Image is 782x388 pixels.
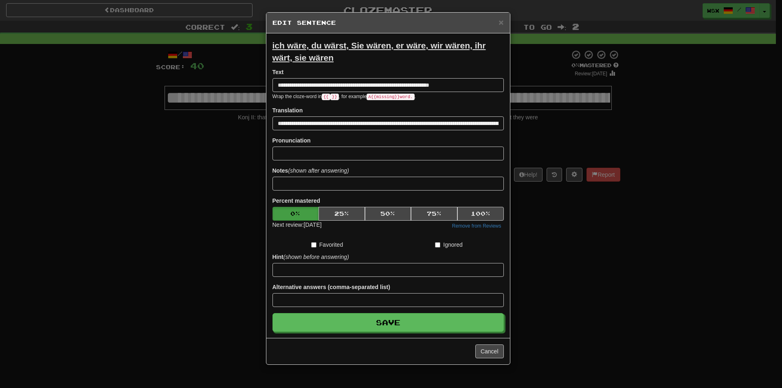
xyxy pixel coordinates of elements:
[272,313,504,332] button: Save
[272,283,390,291] label: Alternative answers (comma-separated list)
[272,68,284,76] label: Text
[272,207,319,221] button: 0%
[311,242,316,248] input: Favorited
[475,344,504,358] button: Cancel
[499,18,503,26] button: Close
[367,94,414,100] code: A {{ missing }} word.
[330,94,339,100] code: }}
[311,241,343,249] label: Favorited
[272,167,349,175] label: Notes
[435,242,440,248] input: Ignored
[272,41,486,62] u: ich wäre, du wärst, Sie wären, er wäre, wir wären, ihr wärt, sie wären
[272,19,504,27] h5: Edit Sentence
[322,94,330,100] code: {{
[457,207,504,221] button: 100%
[319,207,365,221] button: 25%
[272,221,322,230] div: Next review: [DATE]
[450,221,504,230] button: Remove from Reviews
[435,241,462,249] label: Ignored
[499,18,503,27] span: ×
[272,253,349,261] label: Hint
[272,106,303,114] label: Translation
[272,136,311,145] label: Pronunciation
[272,197,321,205] label: Percent mastered
[365,207,411,221] button: 50%
[283,254,349,260] em: (shown before answering)
[288,167,349,174] em: (shown after answering)
[272,94,416,99] small: Wrap the cloze-word in , for example .
[411,207,457,221] button: 75%
[272,207,504,221] div: Percent mastered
